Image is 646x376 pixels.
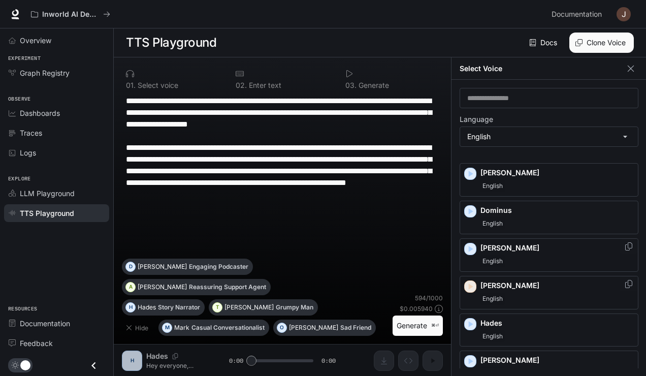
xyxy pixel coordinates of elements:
button: Hide [122,320,154,336]
a: Overview [4,32,109,49]
span: English [480,293,505,305]
p: [PERSON_NAME] [138,264,187,270]
p: 0 3 . [345,82,357,89]
span: Graph Registry [20,68,70,78]
p: Enter text [247,82,281,89]
p: Inworld AI Demos [42,10,99,19]
a: TTS Playground [4,204,109,222]
span: English [480,330,505,342]
p: Grumpy Man [276,304,313,310]
span: Documentation [20,318,70,329]
span: Logs [20,147,36,158]
p: Engaging Podcaster [189,264,248,270]
button: Clone Voice [569,33,634,53]
div: D [126,259,135,275]
button: User avatar [613,4,634,24]
p: Generate [357,82,389,89]
p: Casual Conversationalist [191,325,265,331]
div: O [277,320,286,336]
p: [PERSON_NAME] [480,355,634,365]
p: 0 1 . [126,82,136,89]
img: User avatar [617,7,631,21]
a: Dashboards [4,104,109,122]
p: Language [460,116,493,123]
button: D[PERSON_NAME]Engaging Podcaster [122,259,253,275]
button: Copy Voice ID [624,242,634,250]
span: Dashboards [20,108,60,118]
div: M [163,320,172,336]
button: Copy Voice ID [624,280,634,288]
p: [PERSON_NAME] [480,280,634,291]
div: A [126,279,135,295]
h1: TTS Playground [126,33,216,53]
button: Close drawer [82,355,105,376]
p: Hades [138,304,156,310]
a: Feedback [4,334,109,352]
p: Mark [174,325,189,331]
p: [PERSON_NAME] [138,284,187,290]
div: H [126,299,135,316]
span: English [480,180,505,192]
span: English [480,217,505,230]
button: T[PERSON_NAME]Grumpy Man [209,299,318,316]
p: Select voice [136,82,178,89]
button: O[PERSON_NAME]Sad Friend [273,320,376,336]
button: HHadesStory Narrator [122,299,205,316]
p: [PERSON_NAME] [224,304,274,310]
p: [PERSON_NAME] [480,243,634,253]
a: Graph Registry [4,64,109,82]
p: Story Narrator [158,304,200,310]
span: Feedback [20,338,53,349]
button: MMarkCasual Conversationalist [158,320,269,336]
div: English [460,127,638,146]
button: A[PERSON_NAME]Reassuring Support Agent [122,279,271,295]
a: Docs [527,33,561,53]
p: [PERSON_NAME] [289,325,338,331]
p: Reassuring Support Agent [189,284,266,290]
a: Documentation [547,4,609,24]
a: Documentation [4,315,109,332]
a: Traces [4,124,109,142]
p: Hades [480,318,634,328]
p: Dominus [480,205,634,215]
span: Overview [20,35,51,46]
p: [PERSON_NAME] [480,168,634,178]
span: Documentation [552,8,602,21]
span: LLM Playground [20,188,75,199]
span: English [480,255,505,267]
p: Sad Friend [340,325,371,331]
p: 594 / 1000 [415,294,443,302]
p: ⌘⏎ [431,323,439,329]
span: TTS Playground [20,208,74,218]
div: T [213,299,222,316]
p: $ 0.005940 [400,304,433,313]
a: LLM Playground [4,184,109,202]
button: All workspaces [26,4,115,24]
span: Dark mode toggle [20,359,30,370]
span: Traces [20,128,42,138]
a: Logs [4,144,109,162]
p: 0 2 . [236,82,247,89]
button: Generate⌘⏎ [393,316,443,336]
